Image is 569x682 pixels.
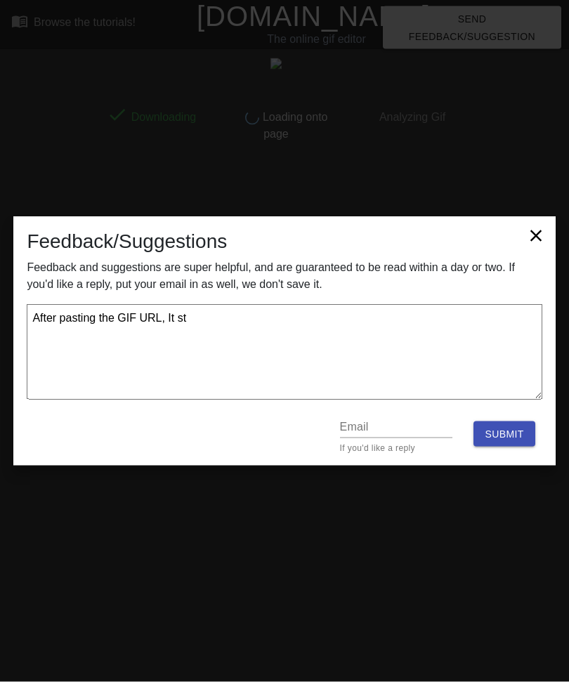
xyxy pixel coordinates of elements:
[27,230,542,254] h3: Feedback/Suggestions
[340,444,453,452] p: If you'd like a reply
[485,426,523,443] span: Submit
[473,421,535,447] button: Submit
[27,304,542,400] textarea: After pasting the GIF URL, It st
[27,259,542,293] p: Feedback and suggestions are super helpful, and are guaranteed to be read within a day or two. If...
